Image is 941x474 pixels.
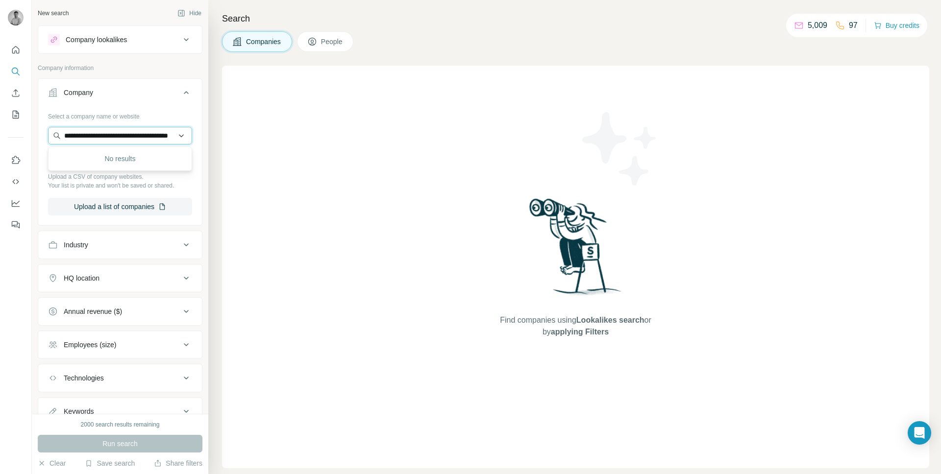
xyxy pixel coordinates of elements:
[8,63,24,80] button: Search
[64,240,88,250] div: Industry
[38,366,202,390] button: Technologies
[8,10,24,25] img: Avatar
[38,233,202,257] button: Industry
[8,151,24,169] button: Use Surfe on LinkedIn
[808,20,827,31] p: 5,009
[576,316,644,324] span: Lookalikes search
[551,328,609,336] span: applying Filters
[48,108,192,121] div: Select a company name or website
[48,198,192,215] button: Upload a list of companies
[8,84,24,102] button: Enrich CSV
[154,458,202,468] button: Share filters
[64,373,104,383] div: Technologies
[64,273,99,283] div: HQ location
[66,35,127,45] div: Company lookalikes
[8,194,24,212] button: Dashboard
[38,28,202,51] button: Company lookalikes
[908,421,931,445] div: Open Intercom Messenger
[50,149,190,168] div: No results
[222,12,929,25] h4: Search
[85,458,135,468] button: Save search
[38,300,202,323] button: Annual revenue ($)
[64,406,94,416] div: Keywords
[38,400,202,423] button: Keywords
[576,105,664,193] img: Surfe Illustration - Stars
[38,9,69,18] div: New search
[8,216,24,234] button: Feedback
[38,81,202,108] button: Company
[497,314,654,338] span: Find companies using or by
[38,458,66,468] button: Clear
[8,106,24,123] button: My lists
[64,307,122,316] div: Annual revenue ($)
[48,181,192,190] p: Your list is private and won't be saved or shared.
[81,420,160,429] div: 2000 search results remaining
[8,41,24,59] button: Quick start
[38,266,202,290] button: HQ location
[321,37,344,47] span: People
[64,340,116,350] div: Employees (size)
[525,196,627,305] img: Surfe Illustration - Woman searching with binoculars
[48,172,192,181] p: Upload a CSV of company websites.
[849,20,858,31] p: 97
[38,64,202,72] p: Company information
[874,19,919,32] button: Buy credits
[8,173,24,190] button: Use Surfe API
[38,333,202,356] button: Employees (size)
[246,37,282,47] span: Companies
[64,88,93,97] div: Company
[171,6,208,21] button: Hide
